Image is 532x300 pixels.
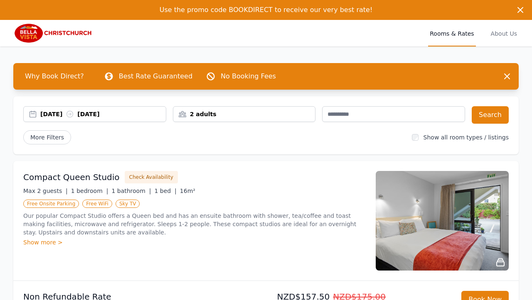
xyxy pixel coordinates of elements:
span: Use the promo code BOOKDIRECT to receive our very best rate! [160,6,373,14]
div: 2 adults [173,110,315,118]
p: Best Rate Guaranteed [119,71,192,81]
button: Check Availability [125,171,178,183]
span: 1 bedroom | [71,188,108,194]
p: No Booking Fees [221,71,276,81]
span: Free WiFi [82,200,112,208]
span: Sky TV [116,200,140,208]
a: About Us [489,20,519,46]
p: Our popular Compact Studio offers a Queen bed and has an ensuite bathroom with shower, tea/coffee... [23,212,366,237]
a: Rooms & Rates [428,20,475,46]
span: Why Book Direct? [18,68,91,85]
span: 16m² [180,188,195,194]
div: [DATE] [DATE] [40,110,166,118]
span: Free Onsite Parking [23,200,79,208]
img: Bella Vista Christchurch [13,23,94,43]
span: 1 bed | [154,188,176,194]
span: More Filters [23,130,71,144]
label: Show all room types / listings [424,134,509,141]
div: Show more > [23,238,366,246]
h3: Compact Queen Studio [23,171,120,183]
span: 1 bathroom | [111,188,151,194]
button: Search [472,106,509,124]
span: Max 2 guests | [23,188,68,194]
